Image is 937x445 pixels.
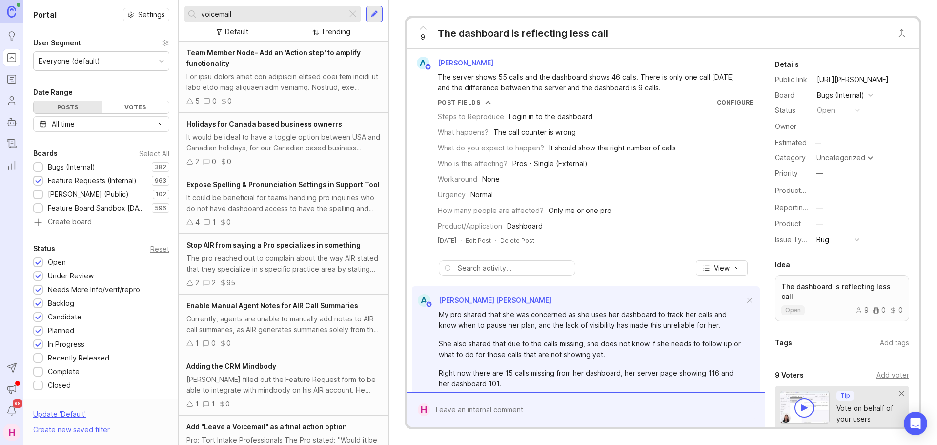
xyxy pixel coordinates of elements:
[775,275,909,321] a: The dashboard is reflecting less callopen900
[179,42,388,113] a: Team Member Node- Add an 'Action step' to amplify functionalityLor ipsu dolors amet con adipiscin...
[425,301,432,308] img: member badge
[775,152,809,163] div: Category
[227,156,231,167] div: 0
[179,234,388,295] a: Stop AIR from saying a Pro specializes in somethingThe pro reached out to complain about the way ...
[775,121,809,132] div: Owner
[816,154,865,161] div: Uncategorized
[438,221,502,232] div: Product/Application
[186,423,347,431] span: Add "Leave a Voicemail" as a final action option
[33,243,55,254] div: Status
[775,74,809,85] div: Public link
[3,359,20,377] button: Send to Autopilot
[816,202,823,213] div: —
[424,64,431,71] img: member badge
[421,32,425,42] span: 9
[52,119,75,129] div: All time
[321,26,350,37] div: Trending
[840,392,850,400] p: Tip
[460,236,462,245] div: ·
[482,174,500,185] div: None
[439,368,744,389] div: Right now there are 15 calls missing from her dashboard, her server page showing 116 and her dash...
[438,158,508,169] div: Who is this affecting?
[418,403,430,416] div: H
[186,362,276,370] span: Adding the CRM Mindbody
[48,189,129,200] div: [PERSON_NAME] (Public)
[856,307,869,314] div: 9
[48,257,66,268] div: Open
[775,90,809,101] div: Board
[817,90,864,101] div: Bugs (Internal)
[3,135,20,152] a: Changelog
[48,366,80,377] div: Complete
[139,151,169,156] div: Select All
[412,294,551,307] a: A[PERSON_NAME] [PERSON_NAME]
[438,98,491,106] button: Post Fields
[186,241,361,249] span: Stop AIR from saying a Pro specializes in something
[48,339,84,350] div: In Progress
[186,48,361,67] span: Team Member Node- Add an 'Action step' to amplify functionality
[816,218,823,229] div: —
[225,399,230,409] div: 0
[904,412,927,435] div: Open Intercom Messenger
[201,9,343,20] input: Search...
[226,217,231,228] div: 0
[3,92,20,109] a: Users
[439,339,744,360] div: She also shared that due to the calls missing, she does not know if she needs to follow up or wha...
[458,263,570,274] input: Search activity...
[48,325,74,336] div: Planned
[812,136,824,149] div: —
[438,98,481,106] div: Post Fields
[818,185,825,196] div: —
[195,399,199,409] div: 1
[3,156,20,174] a: Reporting
[195,217,200,228] div: 4
[212,96,217,106] div: 0
[138,10,165,20] span: Settings
[3,70,20,88] a: Roadmaps
[493,127,576,138] div: The call counter is wrong
[186,120,342,128] span: Holidays for Canada based business ownerrs
[781,282,903,301] p: The dashboard is reflecting less call
[186,132,381,153] div: It would be ideal to have a toggle option between USA and Canadian holidays, for our Canadian bas...
[470,190,493,200] div: Normal
[34,101,102,113] div: Posts
[3,402,20,420] button: Notifications
[225,26,248,37] div: Default
[775,169,798,177] label: Priority
[438,127,489,138] div: What happens?
[438,236,456,245] span: [DATE]
[195,96,200,106] div: 5
[814,73,892,86] a: [URL][PERSON_NAME]
[102,101,169,113] div: Votes
[876,370,909,381] div: Add voter
[438,111,504,122] div: Steps to Reproduce
[512,158,588,169] div: Pros - Single (External)
[509,111,592,122] div: Login in to the dashboard
[549,143,676,153] div: It should show the right number of calls
[817,105,835,116] div: open
[439,296,551,304] span: [PERSON_NAME] [PERSON_NAME]
[816,168,823,179] div: —
[3,424,20,441] button: H
[500,236,534,245] div: Delete Post
[775,369,804,381] div: 9 Voters
[195,277,199,288] div: 2
[418,294,430,307] div: A
[179,355,388,416] a: Adding the CRM Mindbody[PERSON_NAME] filled out the Feature Request form to be able to integrate ...
[179,173,388,234] a: Expose Spelling & Pronunciation Settings in Support ToolIt could be beneficial for teams handling...
[48,284,140,295] div: Needs More Info/verif/repro
[816,234,829,245] div: Bug
[123,8,169,21] button: Settings
[13,399,22,408] span: 99
[507,221,543,232] div: Dashboard
[696,260,748,276] button: View
[186,253,381,275] div: The pro reached out to complain about the way AIR stated that they specialize in s specific pract...
[815,184,828,197] button: ProductboardID
[33,9,57,21] h1: Portal
[3,49,20,66] a: Portal
[48,312,81,322] div: Candidate
[438,72,745,93] div: The server shows 55 calls and the dashboard shows 46 calls. There is only one call [DATE] and the...
[3,27,20,45] a: Ideas
[186,374,381,396] div: [PERSON_NAME] filled out the Feature Request form to be able to integrate with mindbody on his AI...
